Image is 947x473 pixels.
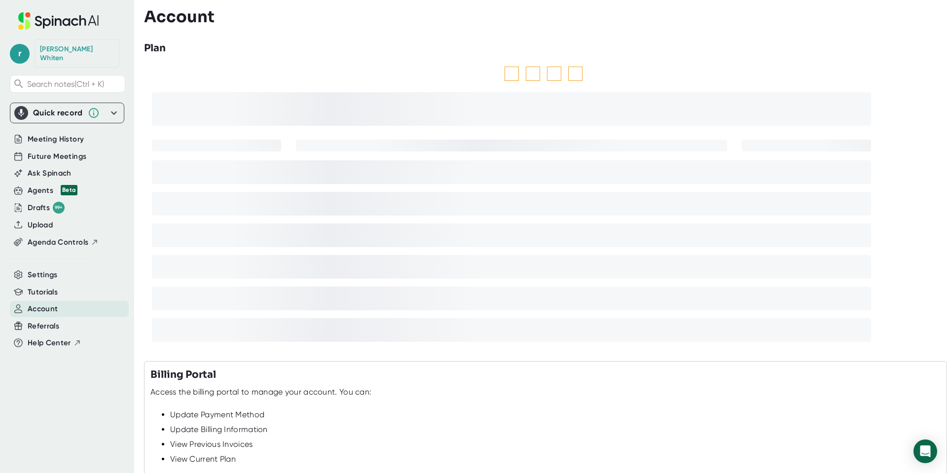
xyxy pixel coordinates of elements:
button: Agents Beta [28,185,77,196]
div: Beta [61,185,77,195]
div: Access the billing portal to manage your account. You can: [150,387,371,397]
button: Referrals [28,321,59,332]
span: Agenda Controls [28,237,88,248]
button: Future Meetings [28,151,86,162]
div: Agents [28,185,77,196]
button: Settings [28,269,58,281]
button: Drafts 99+ [28,202,65,214]
h3: Plan [144,41,166,56]
div: Update Billing Information [170,425,941,435]
button: Help Center [28,337,81,349]
h3: Billing Portal [150,367,216,382]
div: Update Payment Method [170,410,941,420]
div: 99+ [53,202,65,214]
button: Agenda Controls [28,237,99,248]
span: Search notes (Ctrl + K) [27,79,104,89]
h3: Account [144,7,215,26]
button: Ask Spinach [28,168,72,179]
div: Drafts [28,202,65,214]
div: Raymond Whiten [40,45,114,62]
button: Tutorials [28,287,58,298]
button: Upload [28,219,53,231]
span: Help Center [28,337,71,349]
button: Meeting History [28,134,84,145]
div: View Current Plan [170,454,941,464]
div: Quick record [14,103,120,123]
div: Open Intercom Messenger [913,439,937,463]
span: r [10,44,30,64]
button: Account [28,303,58,315]
div: View Previous Invoices [170,439,941,449]
div: Quick record [33,108,83,118]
